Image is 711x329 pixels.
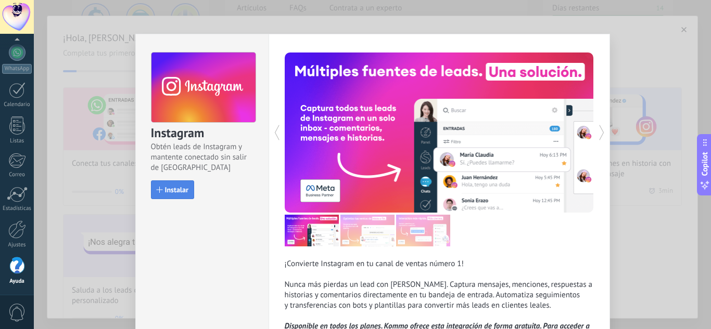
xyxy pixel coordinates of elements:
[340,215,395,246] img: com_instagram_tour_2_es.png
[151,142,255,173] span: Obtén leads de Instagram y mantente conectado sin salir de [GEOGRAPHIC_DATA]
[2,242,32,248] div: Ajustes
[2,64,32,74] div: WhatsApp
[2,101,32,108] div: Calendario
[700,152,710,176] span: Copilot
[2,172,32,178] div: Correo
[2,205,32,212] div: Estadísticas
[2,138,32,144] div: Listas
[151,125,255,142] h3: Instagram
[151,180,194,199] button: Instalar
[285,215,339,246] img: com_instagram_tour_1_es.png
[165,186,188,193] span: Instalar
[2,278,32,285] div: Ayuda
[396,215,450,246] img: com_instagram_tour_3_es.png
